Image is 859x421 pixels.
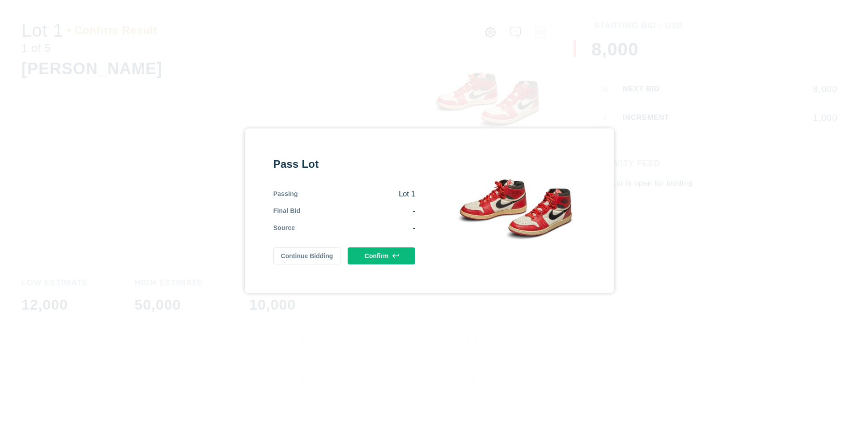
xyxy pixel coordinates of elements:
[273,206,301,216] div: Final Bid
[273,157,415,171] div: Pass Lot
[348,247,415,264] button: Confirm
[273,247,341,264] button: Continue Bidding
[273,189,298,199] div: Passing
[298,189,415,199] div: Lot 1
[301,206,415,216] div: -
[273,223,295,233] div: Source
[295,223,415,233] div: -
